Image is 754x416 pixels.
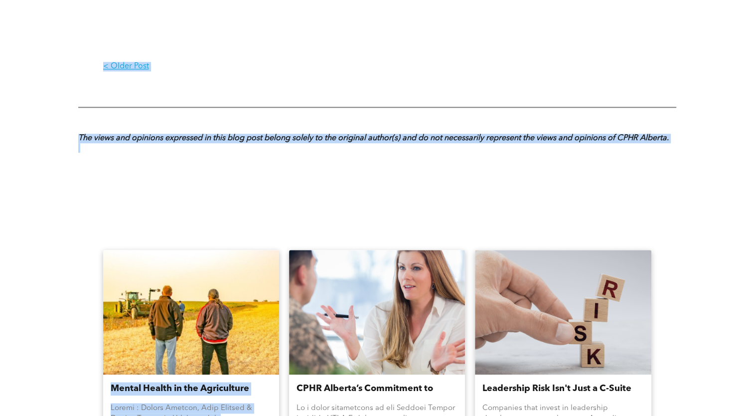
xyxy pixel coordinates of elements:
a: CPHR Alberta’s Commitment to Supporting Reservists [297,382,457,396]
a: < Older Post [103,54,377,79]
a: Mental Health in the Agriculture Industry [111,382,272,396]
a: Leadership Risk Isn't Just a C-Suite Concern [482,382,643,396]
p: < Older Post [103,62,377,71]
strong: The views and opinions expressed in this blog post belong solely to the original author(s) and do... [78,134,669,142]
